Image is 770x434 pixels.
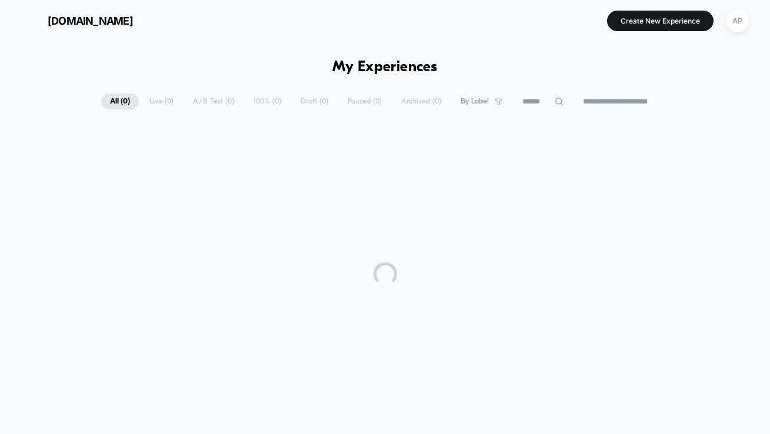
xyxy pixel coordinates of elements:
[101,94,139,109] span: All ( 0 )
[48,15,133,27] span: [DOMAIN_NAME]
[726,9,749,32] div: AP
[461,97,489,106] span: By Label
[607,11,714,31] button: Create New Experience
[332,59,438,76] h1: My Experiences
[722,9,752,33] button: AP
[18,11,136,30] button: [DOMAIN_NAME]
